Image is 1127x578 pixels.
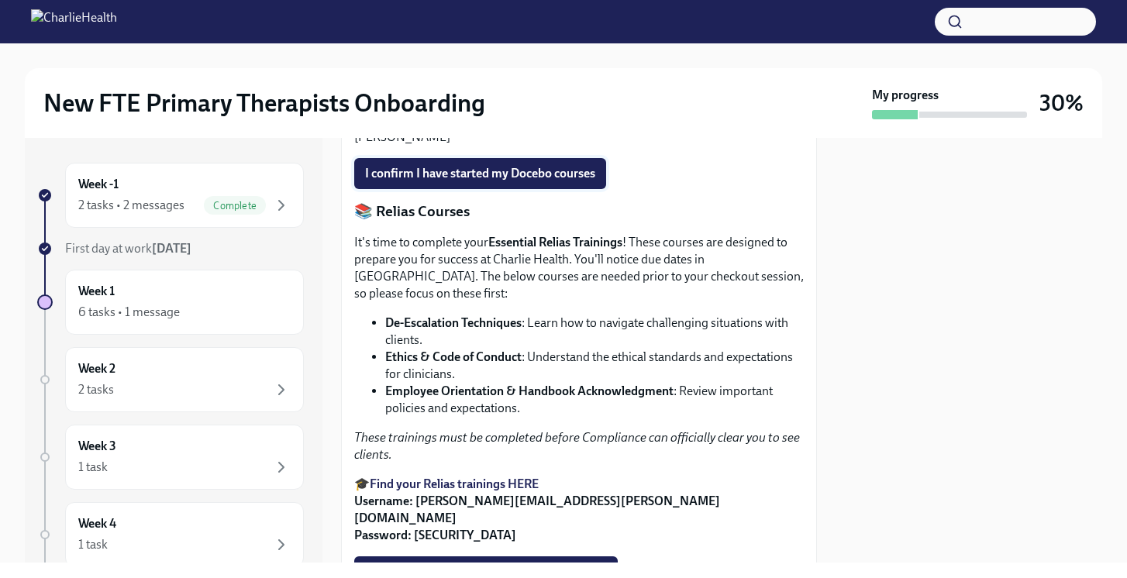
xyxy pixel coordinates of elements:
[78,360,115,377] h6: Week 2
[354,158,606,189] button: I confirm I have started my Docebo courses
[78,304,180,321] div: 6 tasks • 1 message
[370,477,539,491] a: Find your Relias trainings HERE
[354,201,804,222] p: 📚 Relias Courses
[204,200,266,212] span: Complete
[65,241,191,256] span: First day at work
[354,234,804,302] p: It's time to complete your ! These courses are designed to prepare you for success at Charlie Hea...
[78,381,114,398] div: 2 tasks
[78,536,108,553] div: 1 task
[37,347,304,412] a: Week 22 tasks
[78,459,108,476] div: 1 task
[354,494,720,542] strong: Username: [PERSON_NAME][EMAIL_ADDRESS][PERSON_NAME][DOMAIN_NAME] Password: [SECURITY_DATA]
[31,9,117,34] img: CharlieHealth
[37,163,304,228] a: Week -12 tasks • 2 messagesComplete
[78,197,184,214] div: 2 tasks • 2 messages
[1039,89,1084,117] h3: 30%
[354,476,804,544] p: 🎓
[37,502,304,567] a: Week 41 task
[354,430,800,462] em: These trainings must be completed before Compliance can officially clear you to see clients.
[385,349,804,383] li: : Understand the ethical standards and expectations for clinicians.
[385,383,804,417] li: : Review important policies and expectations.
[78,515,116,532] h6: Week 4
[365,166,595,181] span: I confirm I have started my Docebo courses
[78,176,119,193] h6: Week -1
[488,235,622,249] strong: Essential Relias Trainings
[43,88,485,119] h2: New FTE Primary Therapists Onboarding
[385,315,804,349] li: : Learn how to navigate challenging situations with clients.
[385,349,522,364] strong: Ethics & Code of Conduct
[385,315,522,330] strong: De-Escalation Techniques
[385,384,674,398] strong: Employee Orientation & Handbook Acknowledgment
[37,240,304,257] a: First day at work[DATE]
[872,87,939,104] strong: My progress
[78,283,115,300] h6: Week 1
[152,241,191,256] strong: [DATE]
[78,438,116,455] h6: Week 3
[37,270,304,335] a: Week 16 tasks • 1 message
[37,425,304,490] a: Week 31 task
